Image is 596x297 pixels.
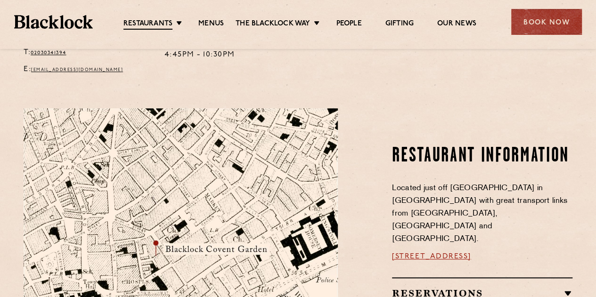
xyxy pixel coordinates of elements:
p: T: [24,47,150,59]
a: [STREET_ADDRESS] [392,253,471,260]
a: The Blacklock Way [236,19,310,29]
h2: Restaurant information [392,144,572,168]
img: BL_Textured_Logo-footer-cropped.svg [14,15,93,28]
a: Restaurants [123,19,172,30]
a: Gifting [385,19,414,29]
a: Our News [437,19,476,29]
a: People [336,19,361,29]
a: Menus [198,19,224,29]
p: E: [24,64,150,76]
a: [EMAIL_ADDRESS][DOMAIN_NAME] [31,68,123,72]
a: 02030341394 [31,50,66,56]
p: 4:45pm - 10:30pm [164,49,235,61]
span: Located just off [GEOGRAPHIC_DATA] in [GEOGRAPHIC_DATA] with great transport links from [GEOGRAPH... [392,185,567,243]
div: Book Now [511,9,582,35]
